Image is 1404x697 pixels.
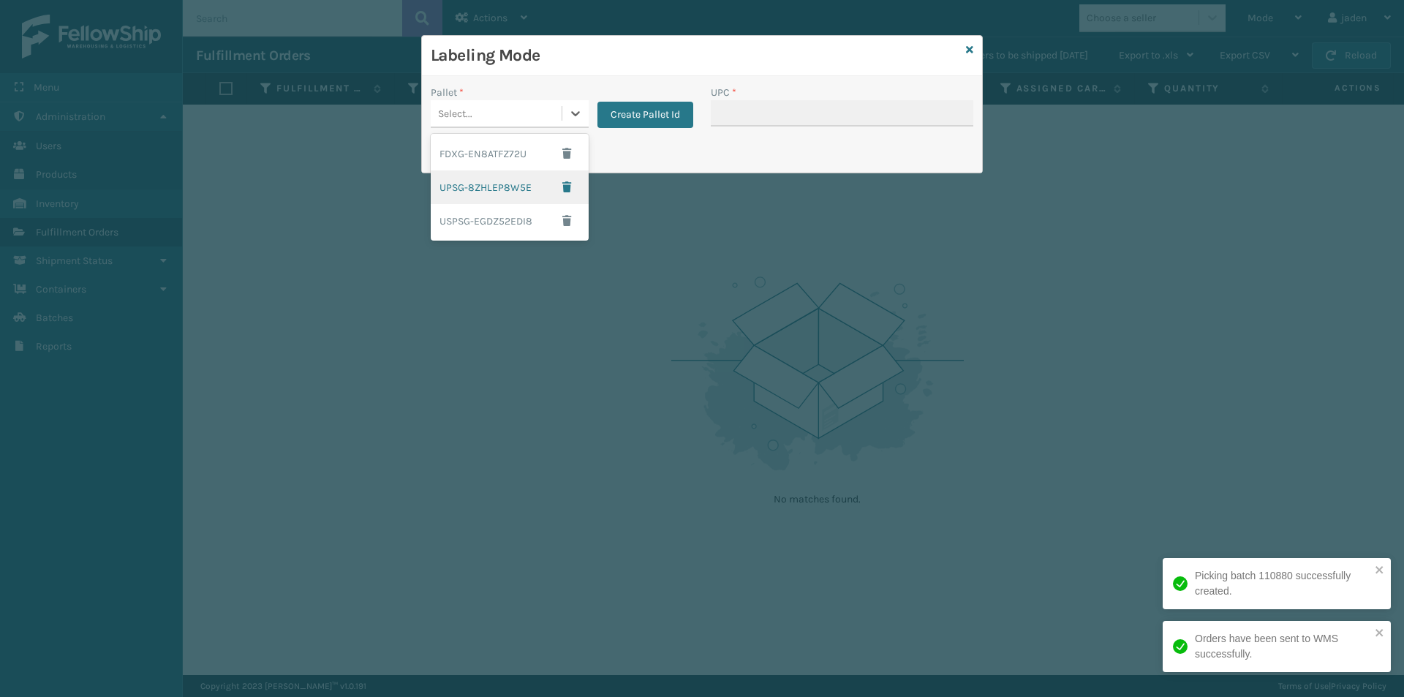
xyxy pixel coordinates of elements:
label: Pallet [431,85,464,100]
h3: Labeling Mode [431,45,960,67]
button: Create Pallet Id [597,102,693,128]
div: FDXG-EN8ATFZ72U [431,137,589,170]
div: UPSG-8ZHLEP8W5E [431,170,589,204]
label: UPC [711,85,736,100]
div: Picking batch 110880 successfully created. [1195,568,1370,599]
div: USPSG-EGDZ52EDI8 [431,204,589,238]
button: close [1375,564,1385,578]
div: Orders have been sent to WMS successfully. [1195,631,1370,662]
div: Select... [438,106,472,121]
button: close [1375,627,1385,641]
